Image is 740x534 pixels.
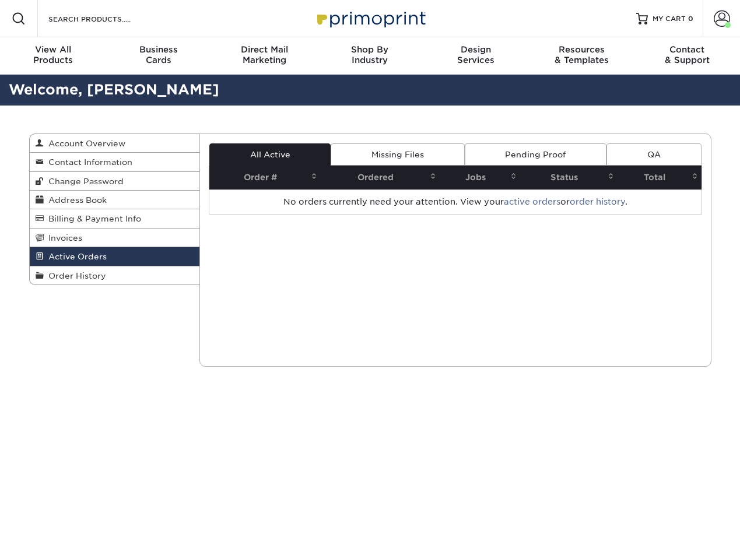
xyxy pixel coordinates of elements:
input: SEARCH PRODUCTS..... [47,12,161,26]
a: Account Overview [30,134,200,153]
a: Contact Information [30,153,200,171]
th: Status [520,166,618,189]
a: Direct MailMarketing [212,37,317,75]
a: BusinessCards [106,37,211,75]
a: Billing & Payment Info [30,209,200,228]
span: Direct Mail [212,44,317,55]
a: QA [606,143,701,166]
span: Account Overview [44,139,125,148]
th: Ordered [321,166,440,189]
img: Primoprint [312,6,429,31]
a: Invoices [30,229,200,247]
td: No orders currently need your attention. View your or . [209,189,702,214]
span: Resources [528,44,634,55]
span: Business [106,44,211,55]
span: Invoices [44,233,82,243]
span: MY CART [653,14,686,24]
div: & Support [634,44,740,65]
span: 0 [688,15,693,23]
span: Contact [634,44,740,55]
a: Change Password [30,172,200,191]
span: Order History [44,271,106,280]
span: Active Orders [44,252,107,261]
a: Active Orders [30,247,200,266]
a: Pending Proof [465,143,606,166]
a: order history [570,197,625,206]
span: Design [423,44,528,55]
div: & Templates [528,44,634,65]
div: Marketing [212,44,317,65]
div: Cards [106,44,211,65]
a: Order History [30,266,200,284]
th: Total [618,166,701,189]
a: Missing Files [331,143,464,166]
span: Shop By [317,44,423,55]
div: Services [423,44,528,65]
a: Shop ByIndustry [317,37,423,75]
th: Jobs [440,166,520,189]
a: All Active [209,143,331,166]
a: Contact& Support [634,37,740,75]
span: Billing & Payment Info [44,214,141,223]
span: Address Book [44,195,107,205]
a: active orders [504,197,560,206]
div: Industry [317,44,423,65]
a: Address Book [30,191,200,209]
span: Change Password [44,177,124,186]
span: Contact Information [44,157,132,167]
a: DesignServices [423,37,528,75]
th: Order # [209,166,321,189]
a: Resources& Templates [528,37,634,75]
